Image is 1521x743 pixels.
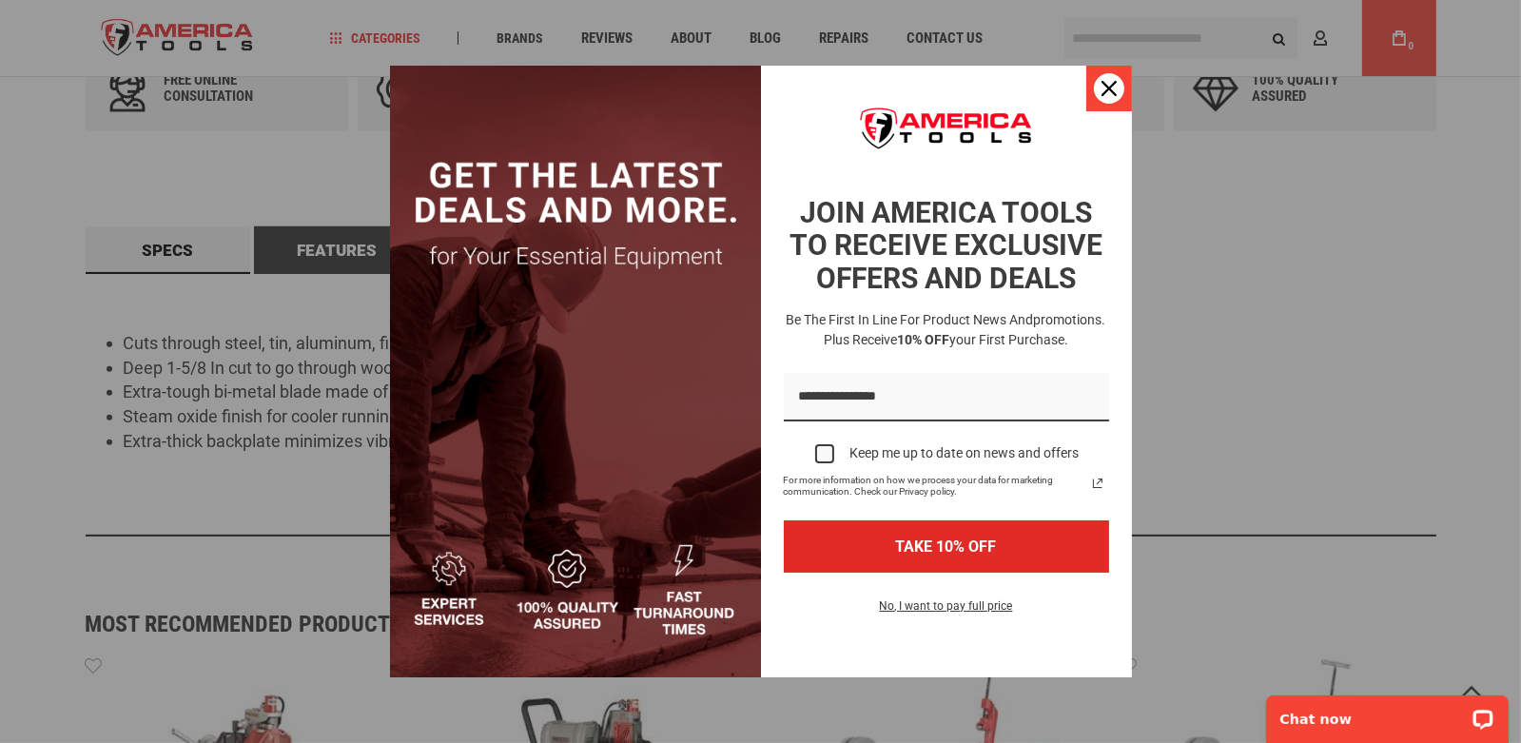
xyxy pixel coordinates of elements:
button: No, I want to pay full price [865,596,1028,628]
strong: JOIN AMERICA TOOLS TO RECEIVE EXCLUSIVE OFFERS AND DEALS [790,196,1102,295]
button: TAKE 10% OFF [784,520,1109,573]
button: Close [1086,66,1132,111]
span: For more information on how we process your data for marketing communication. Check our Privacy p... [784,475,1086,498]
input: Email field [784,373,1109,421]
svg: link icon [1086,472,1109,495]
iframe: LiveChat chat widget [1254,683,1521,743]
h3: Be the first in line for product news and [780,310,1113,350]
a: Read our Privacy Policy [1086,472,1109,495]
svg: close icon [1102,81,1117,96]
strong: 10% OFF [897,332,949,347]
div: Keep me up to date on news and offers [849,445,1079,461]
